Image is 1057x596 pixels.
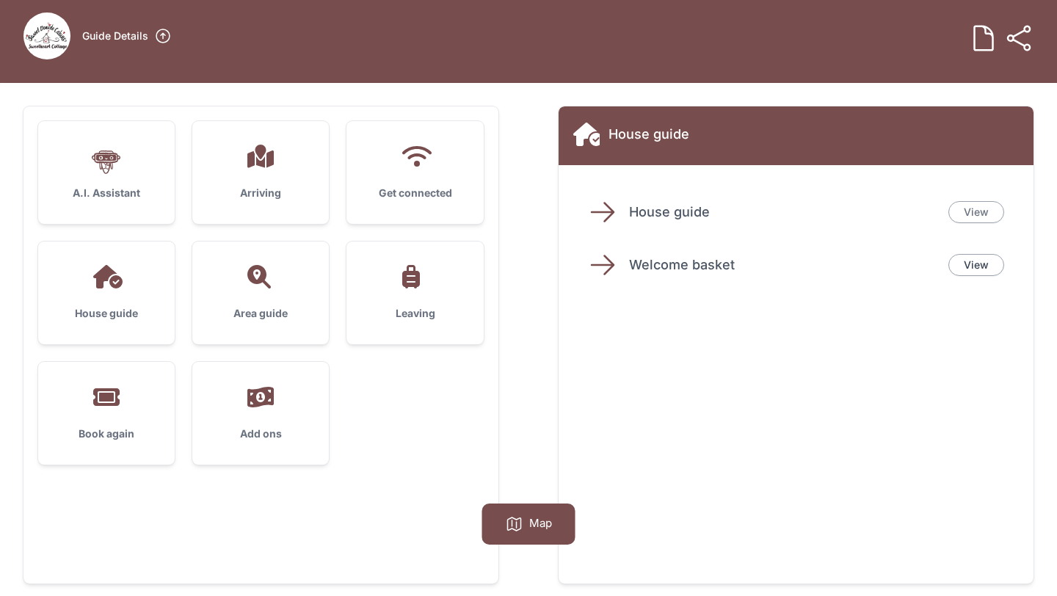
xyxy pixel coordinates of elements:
h3: Book again [62,426,151,441]
p: Welcome basket [629,255,937,275]
h3: Get connected [370,186,460,200]
a: View [948,201,1004,223]
h3: Guide Details [82,29,148,43]
a: Guide Details [82,27,172,45]
a: Add ons [192,362,329,465]
h3: Add ons [216,426,305,441]
h3: Leaving [370,306,460,321]
a: Book again [38,362,175,465]
h3: House guide [62,306,151,321]
a: A.I. Assistant [38,121,175,224]
a: Arriving [192,121,329,224]
a: Get connected [346,121,483,224]
a: View [948,254,1004,276]
h2: House guide [609,124,689,145]
a: Area guide [192,241,329,344]
p: Map [529,515,552,533]
img: 9z0hr2vz95pre2tj5wfd8fc6js1b [23,12,70,59]
a: House guide [38,241,175,344]
a: Leaving [346,241,483,344]
p: House guide [629,202,937,222]
h3: Arriving [216,186,305,200]
h3: Area guide [216,306,305,321]
h3: A.I. Assistant [62,186,151,200]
